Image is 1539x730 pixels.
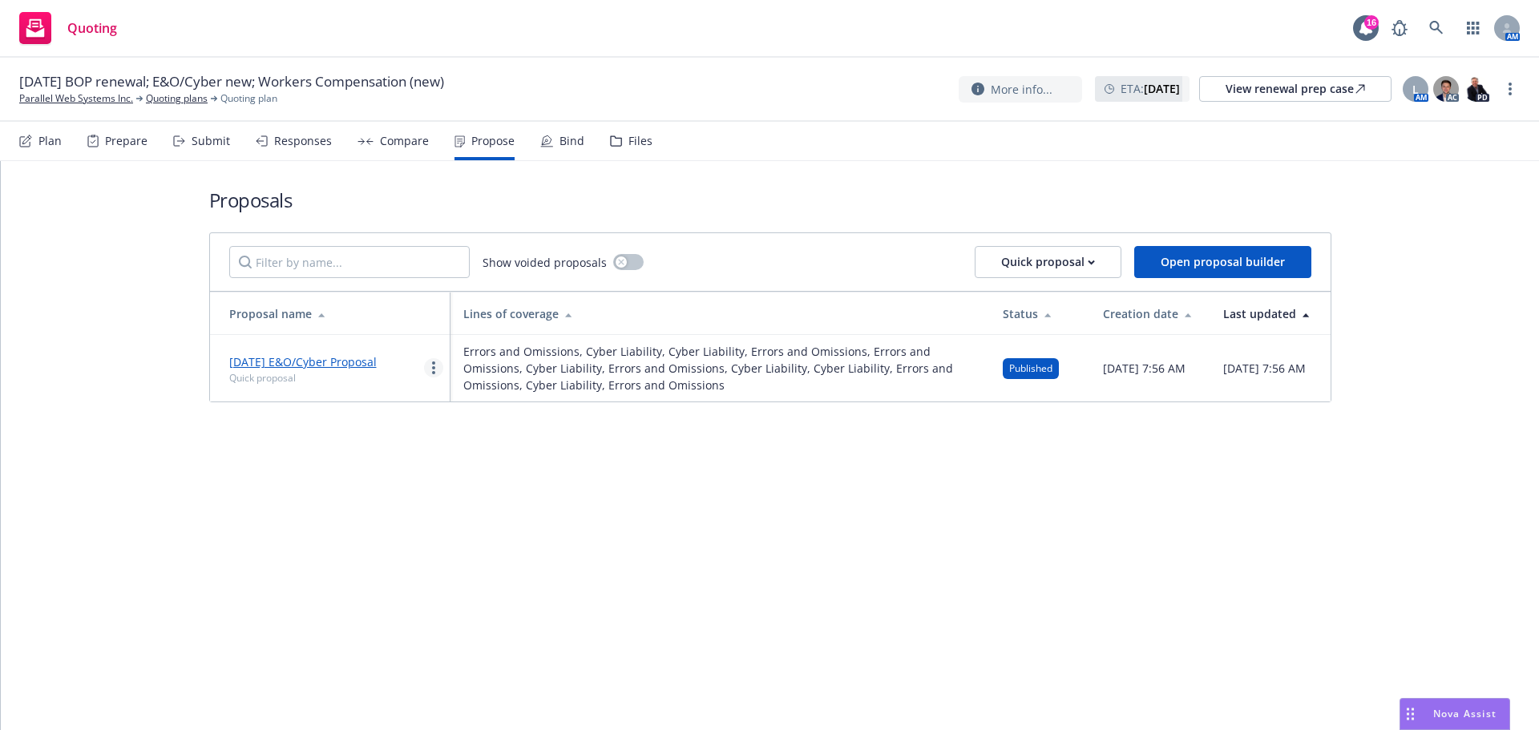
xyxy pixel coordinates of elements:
[483,254,607,271] span: Show voided proposals
[1400,699,1420,729] div: Drag to move
[19,72,444,91] span: [DATE] BOP renewal; E&O/Cyber new; Workers Compensation (new)
[424,358,443,377] a: more
[1161,254,1285,269] span: Open proposal builder
[1457,12,1489,44] a: Switch app
[1121,80,1180,97] span: ETA :
[1364,15,1379,30] div: 16
[192,135,230,147] div: Submit
[19,91,133,106] a: Parallel Web Systems Inc.
[959,76,1082,103] button: More info...
[380,135,429,147] div: Compare
[628,135,652,147] div: Files
[1464,76,1489,102] img: photo
[13,6,123,50] a: Quoting
[274,135,332,147] div: Responses
[1420,12,1452,44] a: Search
[1226,77,1365,101] div: View renewal prep case
[1144,81,1180,96] strong: [DATE]
[463,305,977,322] div: Lines of coverage
[38,135,62,147] div: Plan
[1223,305,1318,322] div: Last updated
[463,343,977,393] span: Errors and Omissions, Cyber Liability, Cyber Liability, Errors and Omissions, Errors and Omission...
[229,305,438,322] div: Proposal name
[1400,698,1510,730] button: Nova Assist
[1501,79,1520,99] a: more
[1433,76,1459,102] img: photo
[146,91,208,106] a: Quoting plans
[229,354,377,369] a: [DATE] E&O/Cyber Proposal
[67,22,117,34] span: Quoting
[1009,361,1052,376] span: Published
[1003,305,1077,322] div: Status
[1412,81,1419,98] span: L
[1433,707,1497,720] span: Nova Assist
[991,81,1052,98] span: More info...
[229,246,470,278] input: Filter by name...
[1223,360,1306,377] span: [DATE] 7:56 AM
[975,246,1121,278] button: Quick proposal
[1103,305,1198,322] div: Creation date
[1001,247,1095,277] div: Quick proposal
[1103,360,1186,377] span: [DATE] 7:56 AM
[1383,12,1416,44] a: Report a Bug
[209,187,1331,213] h1: Proposals
[229,371,377,385] div: Quick proposal
[471,135,515,147] div: Propose
[105,135,147,147] div: Prepare
[559,135,584,147] div: Bind
[1199,76,1392,102] a: View renewal prep case
[220,91,277,106] span: Quoting plan
[1134,246,1311,278] button: Open proposal builder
